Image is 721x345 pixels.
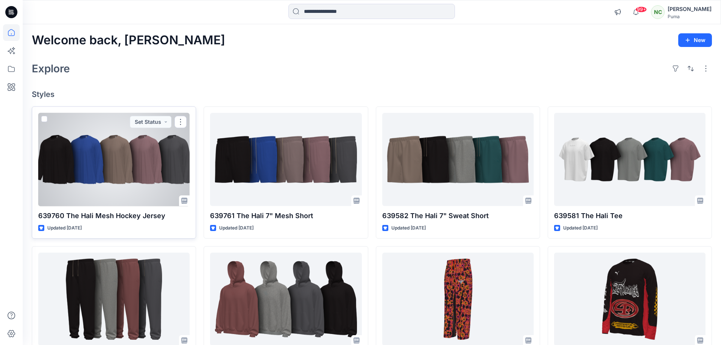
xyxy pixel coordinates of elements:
[391,224,426,232] p: Updated [DATE]
[210,211,361,221] p: 639761 The Hali 7" Mesh Short
[382,113,534,206] a: 639582 The Hali 7" Sweat Short
[668,14,712,19] div: Puma
[651,5,665,19] div: NC
[563,224,598,232] p: Updated [DATE]
[32,90,712,99] h4: Styles
[210,113,361,206] a: 639761 The Hali 7" Mesh Short
[382,211,534,221] p: 639582 The Hali 7" Sweat Short
[219,224,254,232] p: Updated [DATE]
[554,113,705,206] a: 639581 The Hali Tee
[678,33,712,47] button: New
[32,33,225,47] h2: Welcome back, [PERSON_NAME]
[668,5,712,14] div: [PERSON_NAME]
[635,6,647,12] span: 99+
[38,211,190,221] p: 639760 The Hali Mesh Hockey Jersey
[38,113,190,206] a: 639760 The Hali Mesh Hockey Jersey
[32,62,70,75] h2: Explore
[47,224,82,232] p: Updated [DATE]
[554,211,705,221] p: 639581 The Hali Tee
